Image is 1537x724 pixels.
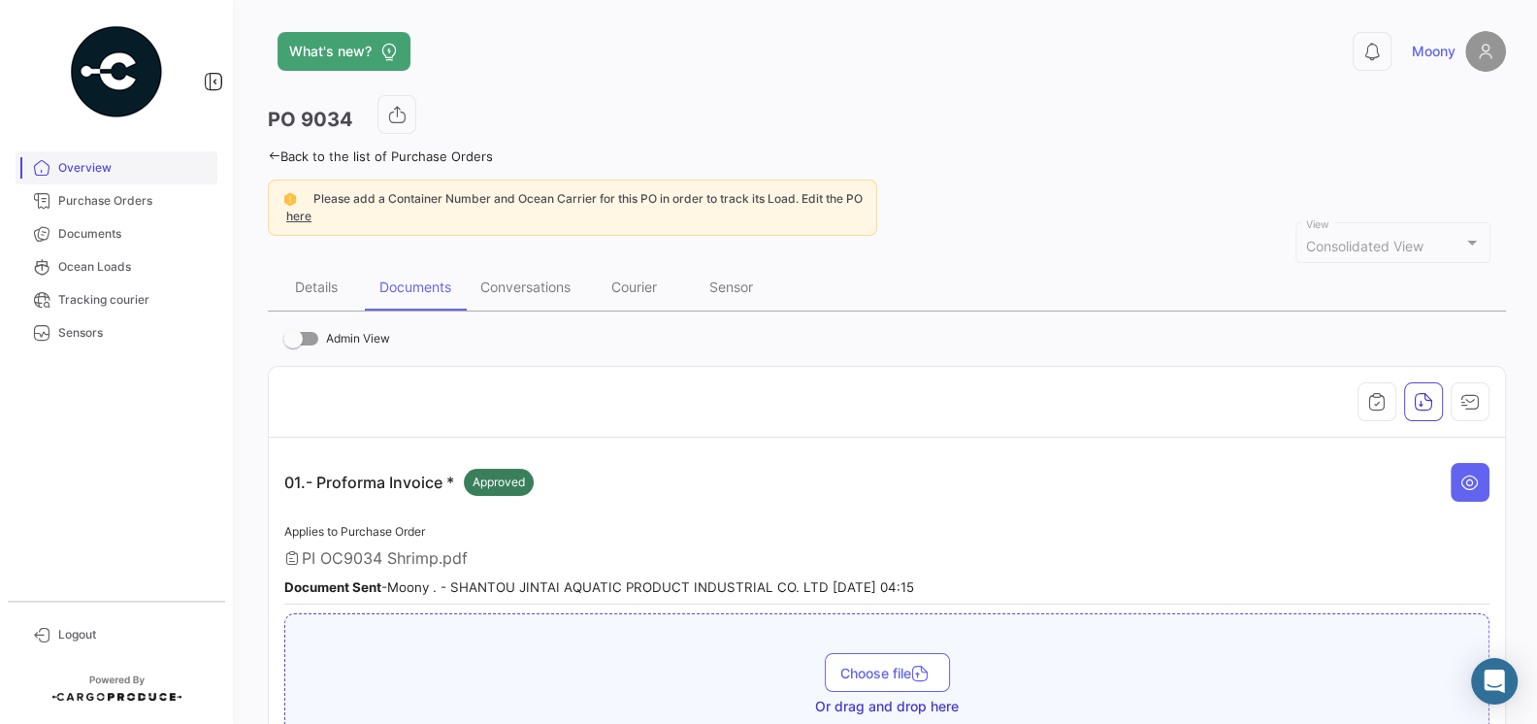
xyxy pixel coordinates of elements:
[840,665,934,681] span: Choose file
[58,324,210,342] span: Sensors
[16,283,217,316] a: Tracking courier
[278,32,410,71] button: What's new?
[58,159,210,177] span: Overview
[480,279,571,295] div: Conversations
[58,258,210,276] span: Ocean Loads
[1465,31,1506,72] img: placeholder-user.png
[16,316,217,349] a: Sensors
[68,23,165,120] img: powered-by.png
[379,279,451,295] div: Documents
[268,106,353,133] h3: PO 9034
[289,42,372,61] span: What's new?
[302,548,468,568] span: PI OC9034 Shrimp.pdf
[282,209,315,223] a: here
[1471,658,1518,705] div: Abrir Intercom Messenger
[268,148,493,164] a: Back to the list of Purchase Orders
[815,697,959,716] span: Or drag and drop here
[58,192,210,210] span: Purchase Orders
[58,291,210,309] span: Tracking courier
[709,279,753,295] div: Sensor
[284,469,534,496] p: 01.- Proforma Invoice *
[611,279,657,295] div: Courier
[16,250,217,283] a: Ocean Loads
[58,626,210,643] span: Logout
[284,524,425,539] span: Applies to Purchase Order
[58,225,210,243] span: Documents
[825,653,950,692] button: Choose file
[313,191,863,206] span: Please add a Container Number and Ocean Carrier for this PO in order to track its Load. Edit the PO
[284,579,381,595] b: Document Sent
[1412,42,1455,61] span: Moony
[16,151,217,184] a: Overview
[1306,238,1423,254] span: Consolidated View
[473,474,525,491] span: Approved
[295,279,338,295] div: Details
[284,579,914,595] small: - Moony . - SHANTOU JINTAI AQUATIC PRODUCT INDUSTRIAL CO. LTD [DATE] 04:15
[16,217,217,250] a: Documents
[326,327,390,350] span: Admin View
[16,184,217,217] a: Purchase Orders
